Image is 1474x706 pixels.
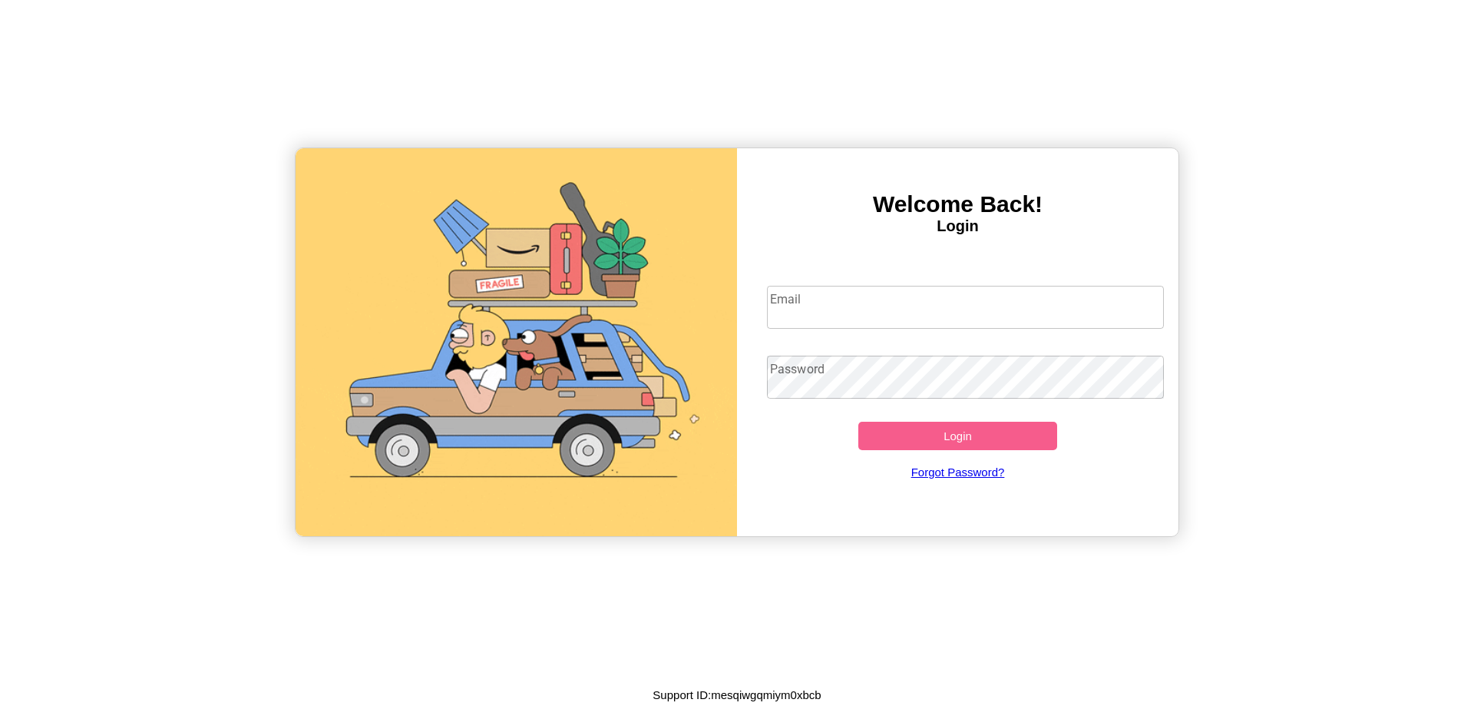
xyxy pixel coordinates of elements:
[858,422,1057,450] button: Login
[653,684,821,705] p: Support ID: mesqiwgqmiym0xbcb
[737,191,1178,217] h3: Welcome Back!
[737,217,1178,235] h4: Login
[759,450,1157,494] a: Forgot Password?
[296,148,737,536] img: gif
